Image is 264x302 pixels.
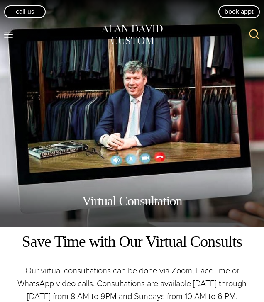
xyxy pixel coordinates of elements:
h1: Virtual Consultation [82,183,182,218]
a: Call Us [4,5,46,18]
button: View Search Form [244,25,264,45]
h2: Save Time with Our Virtual Consults [8,226,256,256]
img: Alan David Custom [101,23,163,46]
a: book appt [218,5,260,18]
